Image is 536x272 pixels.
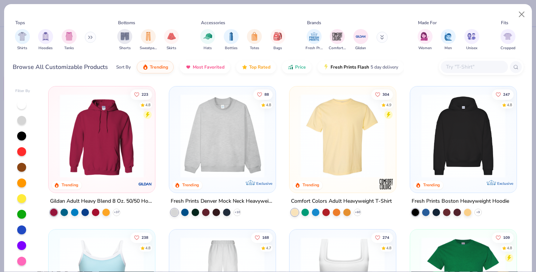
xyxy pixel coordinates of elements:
img: most_fav.gif [185,64,191,70]
span: Exclusive [497,181,513,186]
div: 4.9 [386,102,391,108]
div: 4.8 [145,245,151,251]
img: Unisex Image [467,32,476,41]
div: filter for Bags [270,29,285,51]
button: filter button [15,29,30,51]
span: 238 [142,235,148,239]
img: Comfort Colors logo [379,176,394,191]
div: filter for Sweatpants [140,29,157,51]
img: 91acfc32-fd48-4d6b-bdad-a4c1a30ac3fc [418,94,509,178]
span: 274 [382,235,389,239]
div: Tops [15,19,25,26]
button: filter button [140,29,157,51]
button: Like [130,232,152,243]
span: Sweatpants [140,45,157,51]
img: Women Image [421,32,429,41]
img: Bottles Image [227,32,235,41]
button: filter button [270,29,285,51]
span: Most Favorited [193,64,224,70]
button: filter button [117,29,132,51]
span: 247 [503,92,510,96]
div: Accessories [201,19,225,26]
div: filter for Shorts [117,29,132,51]
button: Like [492,89,514,99]
img: Cropped Image [504,32,512,41]
img: Skirts Image [167,32,176,41]
img: 029b8af0-80e6-406f-9fdc-fdf898547912 [297,94,388,178]
button: Fresh Prints Flash5 day delivery [317,61,404,73]
div: Fresh Prints Boston Heavyweight Hoodie [412,196,509,206]
button: filter button [306,29,323,51]
img: TopRated.gif [242,64,248,70]
button: Like [130,89,152,99]
button: filter button [441,29,456,51]
span: + 10 [234,210,240,214]
span: Fresh Prints [306,45,323,51]
span: 5 day delivery [371,63,398,72]
input: Try "T-Shirt" [445,63,503,71]
div: Comfort Colors Adult Heavyweight T-Shirt [291,196,392,206]
img: Gildan Image [355,31,366,42]
button: filter button [464,29,479,51]
div: Brands [307,19,321,26]
button: Like [371,89,393,99]
img: Shirts Image [18,32,27,41]
div: filter for Hats [200,29,215,51]
span: + 60 [355,210,360,214]
div: filter for Men [441,29,456,51]
button: filter button [224,29,239,51]
div: filter for Skirts [164,29,179,51]
span: Hoodies [38,45,53,51]
div: filter for Totes [247,29,262,51]
span: Hats [204,45,212,51]
div: filter for Bottles [224,29,239,51]
img: Fresh Prints Image [309,31,320,42]
button: Most Favorited [180,61,230,73]
div: filter for Shirts [15,29,30,51]
span: Exclusive [256,181,272,186]
button: filter button [200,29,215,51]
div: filter for Unisex [464,29,479,51]
span: Men [444,45,452,51]
img: flash.gif [323,64,329,70]
span: Women [418,45,432,51]
div: 4.8 [507,102,512,108]
div: filter for Comfort Colors [329,29,346,51]
button: Trending [137,61,174,73]
span: + 9 [476,210,480,214]
span: Top Rated [249,64,270,70]
button: filter button [329,29,346,51]
img: Shorts Image [121,32,129,41]
span: Trending [150,64,168,70]
span: 168 [262,235,269,239]
div: Gildan Adult Heavy Blend 8 Oz. 50/50 Hooded Sweatshirt [50,196,154,206]
button: filter button [247,29,262,51]
div: Bottoms [118,19,135,26]
div: 4.7 [266,245,271,251]
div: Sort By [116,64,131,70]
span: Price [295,64,306,70]
div: 4.8 [266,102,271,108]
img: Gildan logo [138,176,153,191]
img: f5d85501-0dbb-4ee4-b115-c08fa3845d83 [177,94,268,178]
img: trending.gif [142,64,148,70]
span: Comfort Colors [329,45,346,51]
div: Filter By [15,88,30,94]
button: filter button [353,29,368,51]
span: Totes [250,45,259,51]
img: Totes Image [250,32,258,41]
button: Close [515,7,529,22]
div: filter for Fresh Prints [306,29,323,51]
img: 01756b78-01f6-4cc6-8d8a-3c30c1a0c8ac [56,94,148,178]
div: Made For [418,19,437,26]
div: filter for Cropped [501,29,515,51]
div: 4.8 [386,245,391,251]
span: Gildan [355,45,366,51]
div: Fits [501,19,508,26]
button: Like [253,89,273,99]
div: filter for Women [418,29,433,51]
button: Like [251,232,273,243]
span: Shorts [119,45,131,51]
span: Shirts [17,45,27,51]
img: Men Image [444,32,452,41]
